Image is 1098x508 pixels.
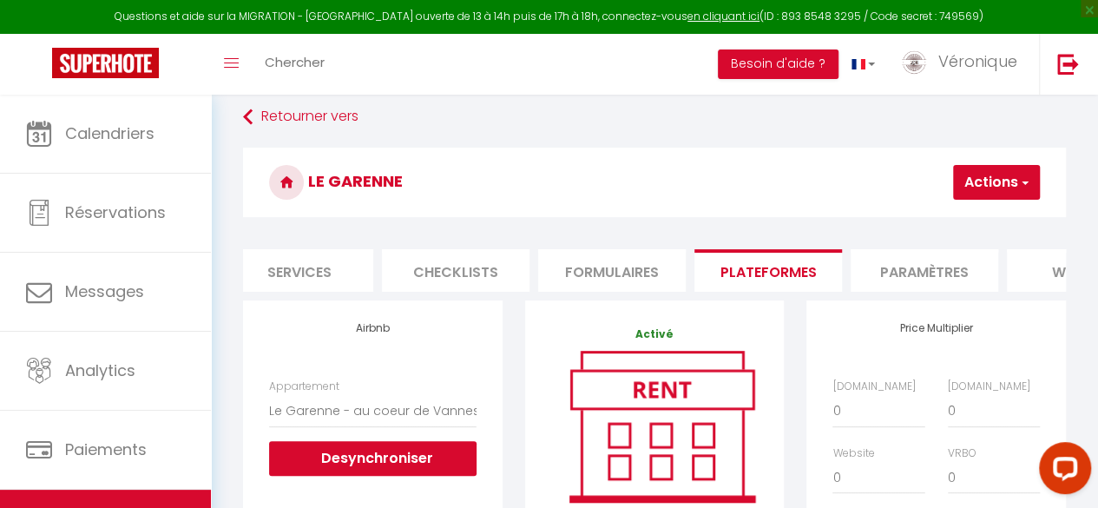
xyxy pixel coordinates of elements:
[851,249,998,292] li: Paramètres
[718,49,838,79] button: Besoin d'aide ?
[269,322,476,334] h4: Airbnb
[694,249,842,292] li: Plateformes
[948,379,1030,395] label: [DOMAIN_NAME]
[243,148,1066,217] h3: Le Garenne
[226,249,373,292] li: Services
[65,439,147,460] span: Paiements
[538,249,686,292] li: Formulaires
[888,34,1039,95] a: ... Véronique
[551,327,758,343] p: Activé
[832,445,874,462] label: Website
[1057,53,1079,75] img: logout
[243,102,1066,133] a: Retourner vers
[687,9,759,23] a: en cliquant ici
[65,122,155,144] span: Calendriers
[65,201,166,223] span: Réservations
[832,322,1039,334] h4: Price Multiplier
[252,34,338,95] a: Chercher
[948,445,976,462] label: VRBO
[953,165,1040,200] button: Actions
[65,360,135,381] span: Analytics
[269,379,339,395] label: Appartement
[901,49,927,75] img: ...
[65,280,144,302] span: Messages
[269,441,476,476] button: Desynchroniser
[265,53,325,71] span: Chercher
[382,249,529,292] li: Checklists
[832,379,915,395] label: [DOMAIN_NAME]
[938,50,1017,72] span: Véronique
[52,48,159,78] img: Super Booking
[1025,435,1098,508] iframe: LiveChat chat widget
